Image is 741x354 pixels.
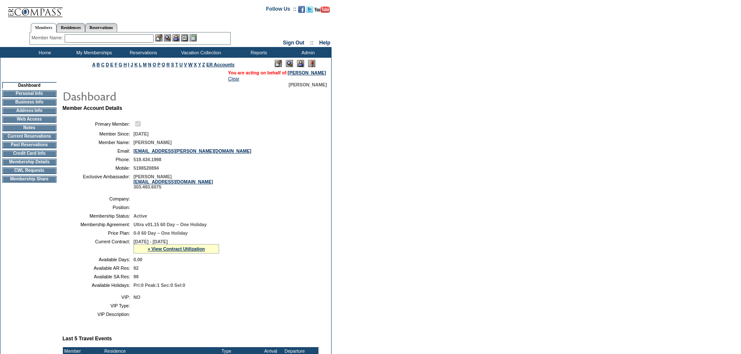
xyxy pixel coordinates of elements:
[130,62,133,67] a: J
[97,62,100,67] a: B
[306,6,313,13] img: Follow us on Twitter
[133,283,185,288] span: Pri:0 Peak:1 Sec:0 Sel:0
[181,34,188,41] img: Reservations
[133,148,251,153] a: [EMAIL_ADDRESS][PERSON_NAME][DOMAIN_NAME]
[2,150,56,157] td: Credit Card Info
[164,34,171,41] img: View
[66,295,130,300] td: VIP:
[228,76,239,81] a: Clear
[2,116,56,123] td: Web Access
[2,167,56,174] td: CWL Requests
[32,34,65,41] div: Member Name:
[306,9,313,14] a: Follow us on Twitter
[206,62,234,67] a: ER Accounts
[66,140,130,145] td: Member Name:
[66,174,130,189] td: Exclusive Ambassador:
[85,23,117,32] a: Reservations
[190,34,197,41] img: b_calculator.gif
[133,179,213,184] a: [EMAIL_ADDRESS][DOMAIN_NAME]
[66,213,130,218] td: Membership Status:
[2,107,56,114] td: Address Info
[162,62,165,67] a: Q
[133,174,213,189] span: [PERSON_NAME] 303.493.6075
[2,133,56,140] td: Current Reservations
[133,131,148,136] span: [DATE]
[167,47,233,58] td: Vacation Collection
[133,257,142,262] span: 0.00
[298,9,305,14] a: Become our fan on Facebook
[179,62,183,67] a: U
[314,9,330,14] a: Subscribe to our YouTube Channel
[148,62,151,67] a: N
[310,40,314,46] span: ::
[308,60,315,67] img: Log Concern/Member Elevation
[184,62,187,67] a: V
[153,62,156,67] a: O
[133,265,139,271] span: 92
[202,62,205,67] a: Z
[66,165,130,171] td: Mobile:
[198,62,201,67] a: Y
[66,205,130,210] td: Position:
[66,283,130,288] td: Available Holidays:
[133,239,168,244] span: [DATE] - [DATE]
[286,60,293,67] img: View Mode
[31,23,57,32] a: Members
[134,62,138,67] a: K
[62,336,112,342] b: Last 5 Travel Events
[175,62,178,67] a: T
[2,82,56,88] td: Dashboard
[66,230,130,236] td: Price Plan:
[2,142,56,148] td: Past Reservations
[119,62,122,67] a: G
[66,196,130,201] td: Company:
[66,312,130,317] td: VIP Description:
[133,230,188,236] span: 0-0 60 Day – One Holiday
[288,70,326,75] a: [PERSON_NAME]
[66,257,130,262] td: Available Days:
[118,47,167,58] td: Reservations
[92,62,95,67] a: A
[228,70,326,75] span: You are acting on behalf of:
[101,62,104,67] a: C
[155,34,163,41] img: b_edit.gif
[166,62,170,67] a: R
[282,47,332,58] td: Admin
[233,47,282,58] td: Reports
[314,6,330,13] img: Subscribe to our YouTube Channel
[110,62,113,67] a: E
[56,23,85,32] a: Residences
[319,40,330,46] a: Help
[157,62,160,67] a: P
[2,159,56,165] td: Membership Details
[298,6,305,13] img: Become our fan on Facebook
[194,62,197,67] a: X
[62,105,122,111] b: Member Account Details
[19,47,68,58] td: Home
[297,60,304,67] img: Impersonate
[66,157,130,162] td: Phone:
[133,222,207,227] span: Ultra v01.15 60 Day – One Holiday
[133,274,139,279] span: 98
[133,213,147,218] span: Active
[266,5,296,15] td: Follow Us ::
[66,265,130,271] td: Available AR Res:
[275,60,282,67] img: Edit Mode
[106,62,109,67] a: D
[2,90,56,97] td: Personal Info
[128,62,129,67] a: I
[66,148,130,153] td: Email:
[148,246,205,251] a: » View Contract Utilization
[62,87,233,104] img: pgTtlDashboard.gif
[2,124,56,131] td: Notes
[171,62,174,67] a: S
[66,274,130,279] td: Available SA Res:
[188,62,193,67] a: W
[2,176,56,183] td: Membership Share
[66,303,130,308] td: VIP Type:
[66,120,130,128] td: Primary Member:
[66,239,130,254] td: Current Contract:
[133,295,140,300] span: NO
[2,99,56,106] td: Business Info
[66,222,130,227] td: Membership Agreement:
